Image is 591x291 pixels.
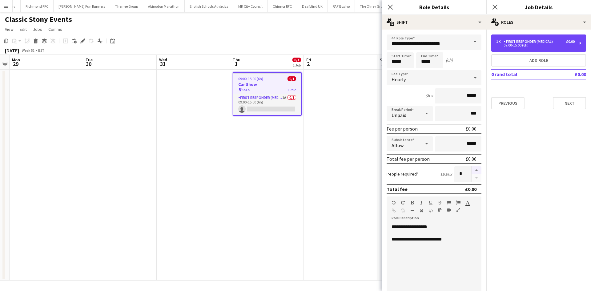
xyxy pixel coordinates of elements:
span: Comms [48,26,62,32]
span: SSCS [242,87,250,92]
h3: Job Details [486,3,591,11]
button: Underline [428,200,433,205]
td: £0.00 [557,69,586,79]
div: (6h) [446,57,453,63]
a: Comms [46,25,65,33]
div: 1 Job [293,63,301,67]
span: 1 [232,60,240,67]
h1: Classic Stony Events [5,15,72,24]
button: Text Color [465,200,470,205]
div: £0.00 [466,156,476,162]
button: Ordered List [456,200,460,205]
span: 31 [158,60,167,67]
span: Tue [86,57,93,63]
div: Total fee per person [387,156,430,162]
span: Mon [12,57,20,63]
button: [PERSON_NAME] Fun Runners [54,0,110,12]
button: Richmond RFC [21,0,54,12]
button: Clear Formatting [419,208,424,213]
span: Unpaid [392,112,406,118]
span: View [5,26,14,32]
div: 09:00-15:00 (6h) [496,44,575,47]
div: First Responder (Medical) [504,39,555,44]
span: Thu [233,57,240,63]
div: 1 x [496,39,504,44]
span: Sat [380,57,387,63]
div: £0.00 [465,186,476,192]
div: Fee per person [387,126,418,132]
span: Hourly [392,76,406,83]
div: [DATE] [5,47,19,54]
span: Fri [306,57,311,63]
h3: Car Show [233,82,301,87]
button: Paste as plain text [438,208,442,212]
button: Therme Group [110,0,143,12]
span: Allow [392,142,404,148]
button: Horizontal Line [410,208,414,213]
a: View [2,25,16,33]
div: Shift [382,15,486,30]
button: Previous [491,97,525,109]
div: BST [38,48,44,53]
span: 29 [11,60,20,67]
h3: Role Details [382,3,486,11]
a: Edit [17,25,29,33]
button: Strikethrough [438,200,442,205]
button: Next [553,97,586,109]
button: Insert video [447,208,451,212]
button: Deafblind UK [297,0,328,12]
div: £0.00 x [440,171,452,177]
app-card-role: First Responder (Medical)1A0/109:00-15:00 (6h) [233,94,301,115]
td: Grand total [491,69,557,79]
button: English Schools Athletics [185,0,233,12]
span: Week 52 [20,48,36,53]
div: £0.00 [566,39,575,44]
button: Bold [410,200,414,205]
button: MK City Council [233,0,268,12]
span: 2 [305,60,311,67]
div: Roles [486,15,591,30]
button: Undo [392,200,396,205]
span: Edit [20,26,27,32]
a: Jobs [30,25,45,33]
span: 3 [379,60,387,67]
button: Add role [491,54,586,67]
button: HTML Code [428,208,433,213]
button: Italic [419,200,424,205]
button: Abingdon Marathon [143,0,185,12]
span: Wed [159,57,167,63]
button: Increase [472,166,481,174]
app-job-card: 09:00-15:00 (6h)0/1Car Show SSCS1 RoleFirst Responder (Medical)1A0/109:00-15:00 (6h) [233,72,302,116]
button: RAF Boxing [328,0,355,12]
button: Redo [401,200,405,205]
button: Fullscreen [456,208,460,212]
span: 09:00-15:00 (6h) [238,76,263,81]
span: 0/1 [287,76,296,81]
span: Jobs [33,26,42,32]
div: Total fee [387,186,408,192]
button: Unordered List [447,200,451,205]
div: £0.00 [466,126,476,132]
label: People required [387,171,419,177]
button: The Olney Group [355,0,392,12]
span: 0/1 [292,58,301,62]
span: 1 Role [287,87,296,92]
div: 6h x [425,93,433,99]
button: Chinnor RFC [268,0,297,12]
span: 30 [85,60,93,67]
